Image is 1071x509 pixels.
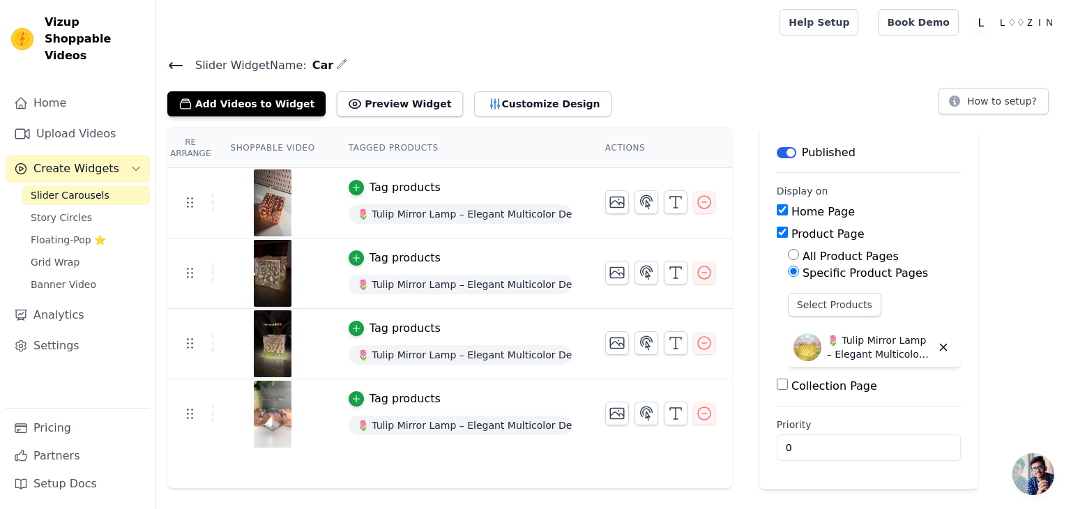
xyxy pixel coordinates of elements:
button: Add Videos to Widget [167,91,326,116]
a: Slider Carousels [22,185,150,205]
span: Grid Wrap [31,255,79,269]
div: Open chat [1012,453,1054,495]
th: Actions [588,128,732,168]
a: Floating-Pop ⭐ [22,230,150,250]
a: Partners [6,442,150,470]
a: Home [6,89,150,117]
th: Tagged Products [332,128,588,168]
a: Upload Videos [6,120,150,148]
img: tn-b7a046d1ba764151b4bb9e9be278c989.png [253,240,292,307]
a: How to setup? [939,98,1049,111]
span: Story Circles [31,211,92,225]
button: Delete widget [932,335,955,359]
button: Change Thumbnail [605,190,629,214]
p: Ｌ♢♢ＺＩＮ [992,10,1060,35]
button: Tag products [349,390,441,407]
button: How to setup? [939,88,1049,114]
button: Create Widgets [6,155,150,183]
a: Analytics [6,301,150,329]
img: 🌷 Tulip Mirror Lamp – Elegant Multicolor Desk Light [793,333,821,361]
button: Change Thumbnail [605,331,629,355]
a: Banner Video [22,275,150,294]
img: reel-preview-8nyvfr-w3.myshopify.com-3713691012825898314_75998767262.jpeg [253,310,292,377]
a: Book Demo [878,9,958,36]
button: Preview Widget [337,91,462,116]
a: Help Setup [780,9,858,36]
span: Slider Carousels [31,188,109,202]
button: Ｌ Ｌ♢♢ＺＩＮ [970,10,1060,35]
span: Vizup Shoppable Videos [45,14,144,64]
span: 🌷 Tulip Mirror Lamp – Elegant Multicolor Desk Light [349,275,572,294]
div: Tag products [370,179,441,196]
span: 🌷 Tulip Mirror Lamp – Elegant Multicolor Desk Light [349,204,572,224]
label: Priority [777,418,961,432]
label: Specific Product Pages [803,266,928,280]
a: Grid Wrap [22,252,150,272]
span: Create Widgets [33,160,119,177]
span: Slider Widget Name: [184,57,307,74]
th: Re Arrange [167,128,213,168]
a: Pricing [6,414,150,442]
button: Tag products [349,250,441,266]
button: Customize Design [474,91,612,116]
p: 🌷 Tulip Mirror Lamp – Elegant Multicolor Desk Light [827,333,932,361]
span: Floating-Pop ⭐ [31,233,106,247]
legend: Display on [777,184,828,198]
label: Home Page [791,205,855,218]
img: tn-3a42fac0f55649d8993619d9200c2ff6.png [253,169,292,236]
label: All Product Pages [803,250,899,263]
th: Shoppable Video [213,128,331,168]
label: Collection Page [791,379,877,393]
span: 🌷 Tulip Mirror Lamp – Elegant Multicolor Desk Light [349,416,572,435]
a: Setup Docs [6,470,150,498]
div: Tag products [370,250,441,266]
span: 🌷 Tulip Mirror Lamp – Elegant Multicolor Desk Light [349,345,572,365]
span: Car [307,57,333,74]
div: Tag products [370,390,441,407]
button: Change Thumbnail [605,261,629,284]
p: Published [802,144,856,161]
button: Select Products [788,293,881,317]
button: Tag products [349,320,441,337]
img: Vizup [11,28,33,50]
span: Banner Video [31,278,96,291]
text: Ｌ [975,15,987,29]
div: Tag products [370,320,441,337]
a: Settings [6,332,150,360]
div: Edit Name [336,56,347,75]
button: Change Thumbnail [605,402,629,425]
a: Story Circles [22,208,150,227]
img: reel-preview-8nyvfr-w3.myshopify.com-3725113734445409520_75998767262.jpeg [253,381,292,448]
label: Product Page [791,227,865,241]
button: Tag products [349,179,441,196]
